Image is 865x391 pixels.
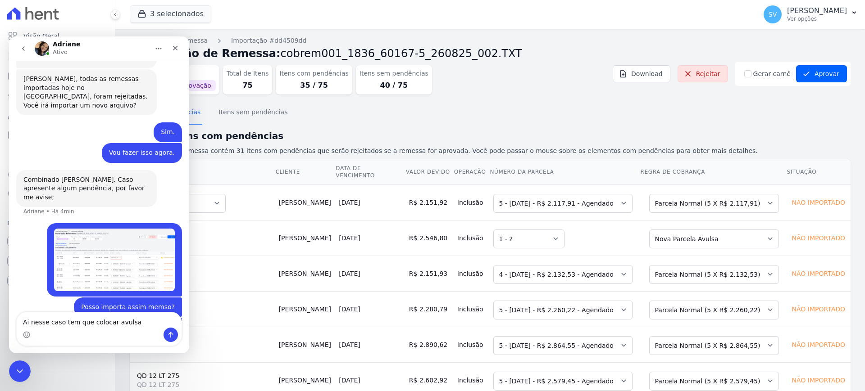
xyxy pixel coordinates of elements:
[7,107,173,134] div: SHIRLEY diz…
[335,256,405,291] td: [DATE]
[4,126,111,144] a: Minha Carteira
[275,291,336,327] td: [PERSON_NAME]
[217,101,289,125] button: Itens sem pendências
[454,256,490,291] td: Inclusão
[790,303,847,315] div: Não importado
[454,159,490,185] th: Operação
[130,5,211,22] button: 3 selecionados
[100,112,166,121] div: Vou fazer isso agora.
[130,129,851,143] h2: Lista de itens com pendências
[7,134,173,187] div: Adriane diz…
[4,67,111,85] a: Parcelas
[796,65,847,82] button: Aprovar
[145,86,173,106] div: Sim.
[790,374,847,387] div: Não importado
[279,80,348,91] dd: 35 / 75
[275,327,336,362] td: [PERSON_NAME]
[360,69,428,78] dt: Itens sem pendências
[335,184,405,220] td: [DATE]
[405,256,454,291] td: R$ 2.151,93
[7,261,173,282] div: SHIRLEY diz…
[787,15,847,22] p: Ver opções
[4,27,111,45] a: Visão Geral
[4,106,111,124] a: Clientes
[4,146,111,164] a: Transferências
[275,184,336,220] td: [PERSON_NAME]
[137,238,272,247] span: QD 4 LT 101
[130,36,851,45] nav: Breadcrumb
[14,38,141,73] div: [PERSON_NAME], todas as remessas importadas hoje no [GEOGRAPHIC_DATA], foram rejeitadas. Você irá...
[72,266,166,275] div: Posso importa assim memso?
[9,360,31,382] iframe: Intercom live chat
[137,274,272,283] span: QD 12 LT 281
[490,159,640,185] th: Número da Parcela
[8,276,173,291] textarea: Envie uma mensagem...
[23,31,59,40] span: Visão Geral
[4,232,111,250] a: Recebíveis
[227,80,269,91] dd: 75
[7,134,148,171] div: Combinado [PERSON_NAME]. Caso apresente algum pendência, por favor me avise;Adriane • Há 4min
[130,146,851,156] p: Esse arquivo de remessa contém 31 itens com pendências que serão rejeitados se a remessa for apro...
[130,45,851,62] h2: Importação de Remessa:
[137,309,272,318] span: QD 4 LT 97
[405,220,454,256] td: R$ 2.546,80
[227,69,269,78] dt: Total de Itens
[753,69,791,79] label: Gerar carnê
[405,327,454,362] td: R$ 2.890,62
[7,218,108,229] div: Plataformas
[137,345,272,354] span: QD 7 LT 159
[14,172,65,178] div: Adriane • Há 4min
[4,47,111,65] a: Contratos
[9,36,189,353] iframe: Intercom live chat
[790,267,847,280] div: Não importado
[65,261,173,281] div: Posso importa assim memso?
[335,159,405,185] th: Data de Vencimento
[678,65,728,82] a: Rejeitar
[769,11,777,18] span: SV
[790,196,847,209] div: Não importado
[4,185,111,203] a: Negativação
[405,291,454,327] td: R$ 2.280,79
[405,184,454,220] td: R$ 2.151,92
[640,159,787,185] th: Regra de Cobrança
[130,36,208,45] a: Importações de remessa
[275,159,336,185] th: Cliente
[790,338,847,351] div: Não importado
[454,220,490,256] td: Inclusão
[279,69,348,78] dt: Itens com pendências
[4,252,111,270] a: Conta Hent
[231,36,306,45] a: Importação #dd4509dd
[275,220,336,256] td: [PERSON_NAME]
[7,187,173,261] div: SHIRLEY diz…
[14,139,141,166] div: Combinado [PERSON_NAME]. Caso apresente algum pendência, por favor me avise;
[275,256,336,291] td: [PERSON_NAME]
[756,2,865,27] button: SV [PERSON_NAME] Ver opções
[152,91,166,100] div: Sim.
[454,291,490,327] td: Inclusão
[335,327,405,362] td: [DATE]
[93,107,173,126] div: Vou fazer isso agora.
[4,166,111,184] a: Crédito
[405,159,454,185] th: Valor devido
[454,184,490,220] td: Inclusão
[335,291,405,327] td: [DATE]
[790,232,847,244] div: Não importado
[7,86,173,107] div: SHIRLEY diz…
[155,291,169,306] button: Enviar uma mensagem
[14,295,21,302] button: Selecionador de Emoji
[613,65,670,82] a: Download
[137,372,179,379] a: QD 12 LT 275
[360,80,428,91] dd: 40 / 75
[4,86,111,104] a: Lotes
[137,380,272,389] span: QD 12 LT 275
[335,220,405,256] td: [DATE]
[454,327,490,362] td: Inclusão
